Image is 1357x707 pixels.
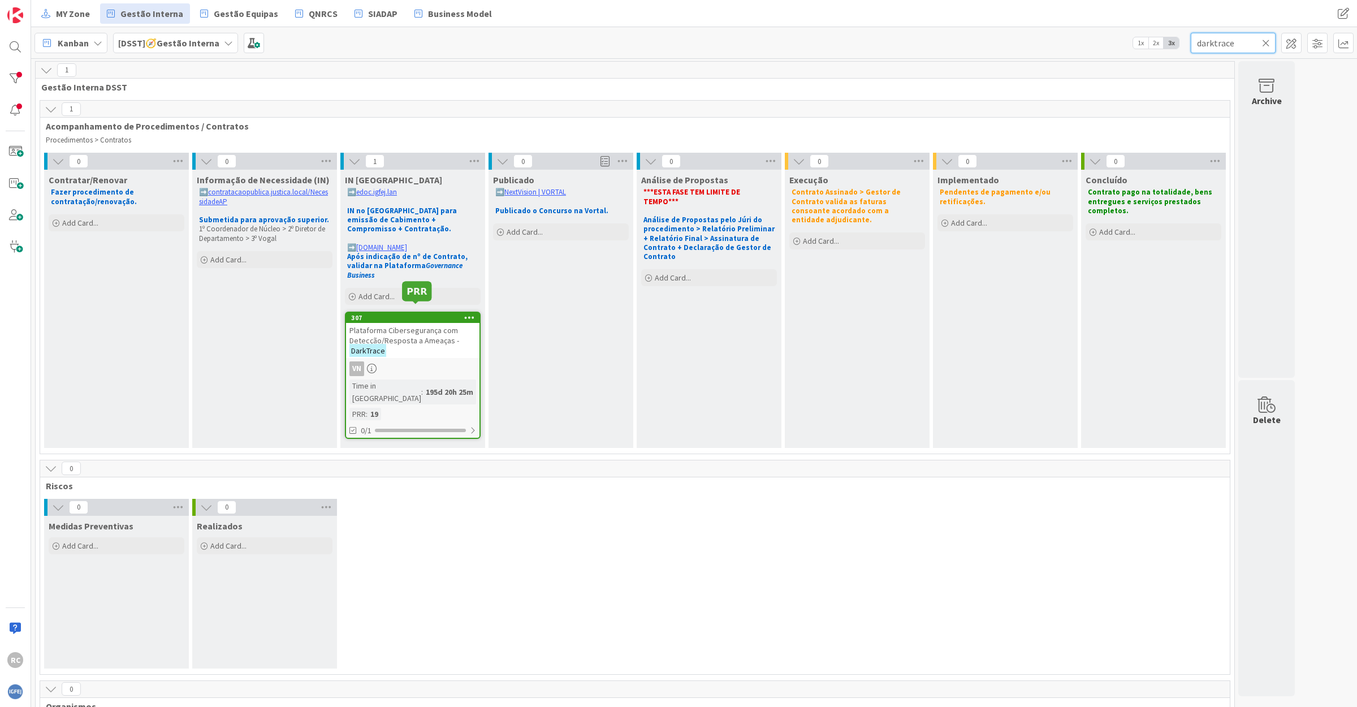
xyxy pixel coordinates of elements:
span: 0 [1106,154,1125,168]
span: Add Card... [358,291,395,301]
span: 0 [69,154,88,168]
div: PRR [349,408,366,420]
span: Análise de Propostas [641,174,728,186]
span: Gestão Equipas [214,7,278,20]
p: Procedimentos > Contratos [46,136,1224,145]
span: Gestão Interna DSST [41,81,1220,93]
div: 19 [368,408,381,420]
span: QNRCS [309,7,338,20]
span: 0/1 [361,425,371,437]
span: Execução [789,174,828,186]
span: 0 [810,154,829,168]
span: Add Card... [210,541,247,551]
span: 0 [513,154,533,168]
span: 1 [365,154,384,168]
span: Publicado [493,174,534,186]
strong: Análise de Propostas pelo Júri do procedimento > Relatório Preliminar + Relatório Final > Assinat... [643,215,776,261]
a: MY Zone [34,3,97,24]
h5: PRR [407,286,427,296]
b: [DSST]🧭Gestão Interna [118,37,219,49]
strong: Submetida para aprovação superior. [199,215,329,225]
span: Add Card... [62,218,98,228]
span: 0 [69,501,88,514]
span: Implementado [937,174,999,186]
strong: IN no [GEOGRAPHIC_DATA] para emissão de Cabimento + Compromisso + Contratação. [347,206,459,234]
a: Gestão Interna [100,3,190,24]
span: Gestão Interna [120,7,183,20]
img: avatar [7,684,23,700]
strong: Contrato Assinado > Gestor de Contrato valida as faturas consoante acordado com a entidade adjudi... [792,187,902,225]
div: Time in [GEOGRAPHIC_DATA] [349,380,421,404]
strong: Publicado o Concurso na Vortal. [495,206,608,215]
img: Visit kanbanzone.com [7,7,23,23]
span: Riscos [46,480,1216,492]
span: Kanban [58,36,89,50]
p: ➡️ [495,188,626,197]
strong: Fazer procedimento de contratação/renovação. [51,187,137,206]
a: edoc.igfej.lan [356,187,397,197]
span: : [366,408,368,420]
span: Informação de Necessidade (IN) [197,174,330,186]
div: 195d 20h 25m [423,386,476,398]
span: : [421,386,423,398]
strong: ***ESTA FASE TEM LIMITE DE TEMPO*** [643,187,742,206]
span: 2x [1148,37,1164,49]
span: Medidas Preventivas [49,520,133,532]
a: SIADAP [348,3,404,24]
span: Add Card... [62,541,98,551]
span: 0 [62,682,81,696]
span: Contratar/Renovar [49,174,127,186]
strong: Após indicação de nº de Contrato, validar na Plataforma [347,252,469,280]
p: ➡️ [199,188,330,206]
span: Add Card... [507,227,543,237]
span: Add Card... [655,273,691,283]
span: SIADAP [368,7,397,20]
span: 1 [62,102,81,116]
span: Plataforma Cibersegurança com Detecção/Resposta a Ameaças - [349,325,459,346]
span: MY Zone [56,7,90,20]
span: 3x [1164,37,1179,49]
a: 307Plataforma Cibersegurança com Detecção/Resposta a Ameaças -DarkTraceVNTime in [GEOGRAPHIC_DATA... [345,312,481,439]
span: 0 [62,462,81,475]
span: 0 [662,154,681,168]
span: Concluído [1086,174,1127,186]
div: 307 [351,314,479,322]
a: NextVision | VORTAL [504,187,566,197]
a: [DOMAIN_NAME] [356,243,407,252]
strong: Contrato pago na totalidade, bens entregues e serviços prestados completos. [1088,187,1214,215]
span: Add Card... [1099,227,1135,237]
div: VN [346,361,479,376]
span: IN Aprovada [345,174,442,186]
span: 1x [1133,37,1148,49]
a: Business Model [408,3,499,24]
mark: DarkTrace [349,344,386,357]
a: QNRCS [288,3,344,24]
span: Add Card... [210,255,247,265]
div: Delete [1253,413,1281,426]
p: ➡️ [347,188,478,197]
div: 307 [346,313,479,323]
span: Acompanhamento de Procedimentos / Contratos [46,120,1216,132]
span: Add Card... [803,236,839,246]
a: contratacaopublica.justica.local/NecessidadeAP [199,187,328,206]
span: 0 [217,501,236,514]
em: Governance Business [347,261,464,279]
span: Realizados [197,520,243,532]
span: Business Model [428,7,492,20]
div: Archive [1252,94,1282,107]
span: 1 [57,63,76,77]
a: Gestão Equipas [193,3,285,24]
strong: Pendentes de pagamento e/ou retificações. [940,187,1052,206]
div: RC [7,652,23,668]
p: 1º Coordenador de Núcleo > 2º Diretor de Departamento > 3º Vogal [199,225,330,243]
div: 307Plataforma Cibersegurança com Detecção/Resposta a Ameaças -DarkTrace [346,313,479,358]
span: 0 [217,154,236,168]
div: VN [349,361,364,376]
span: Add Card... [951,218,987,228]
input: Quick Filter... [1191,33,1276,53]
span: 0 [958,154,977,168]
p: ➡️ [347,243,478,252]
